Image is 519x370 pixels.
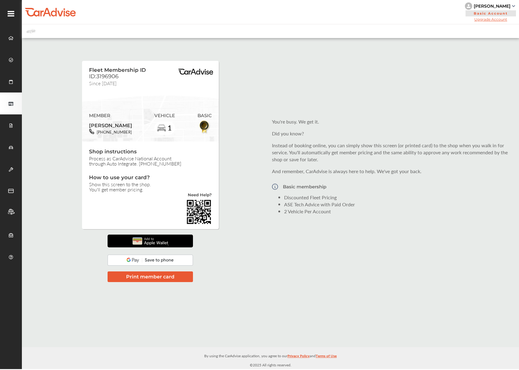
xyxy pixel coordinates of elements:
span: Show this screen to the shop. [89,182,212,187]
span: Basic Account [466,10,516,16]
img: BasicBadge.31956f0b.svg [198,120,211,134]
span: 1 [167,124,172,132]
span: Since [DATE] [89,80,117,85]
li: Discounted Fleet Pricing [284,194,509,201]
a: Print member card [108,273,193,280]
span: Upgrade Account [465,17,517,22]
img: knH8PDtVvWoAbQRylUukY18CTiRevjo20fAtgn5MLBQj4uumYvk2MzTtcAIzfGAtb1XOLVMAvhLuqoNAbL4reqehy0jehNKdM... [465,2,472,10]
div: [PERSON_NAME] [474,3,510,9]
button: Print member card [108,271,193,282]
p: Basic membership [283,184,326,189]
span: How to use your card? [89,174,212,182]
span: ID:3196906 [89,73,119,80]
img: car-basic.192fe7b4.svg [157,124,167,133]
p: By using the CarAdvise application, you agree to our and [22,352,519,359]
p: And remember, CarAdvise is always here to help. We've got your back. [272,168,509,175]
span: [PHONE_NUMBER] [94,129,132,135]
a: Need Help? [188,193,212,199]
li: 2 Vehicle Per Account [284,208,509,215]
a: Terms of Use [316,352,337,362]
li: ASE Tech Advice with Paid Order [284,201,509,208]
img: phone-black.37208b07.svg [89,129,94,134]
img: sCxJUJ+qAmfqhQGDUl18vwLg4ZYJ6CxN7XmbOMBAAAAAElFTkSuQmCC [512,5,515,7]
img: placeholder_car.fcab19be.svg [26,27,36,35]
p: You're busy. We get it. [272,118,509,125]
img: validBarcode.04db607d403785ac2641.png [186,199,212,225]
a: Privacy Policy [287,352,310,362]
span: Fleet Membership ID [89,67,146,73]
p: Did you know? [272,130,509,137]
span: BASIC [198,113,212,118]
span: You'll get member pricing. [89,187,212,192]
img: Vector.a173687b.svg [272,180,278,194]
img: applePay.d8f5d55d79347fbc3838.png [130,235,171,247]
div: © 2025 All rights reserved. [22,347,519,369]
span: VEHICLE [154,113,175,118]
span: Process as CarAdvise National Account through Auto Integrate. [PHONE_NUMBER] [89,156,212,166]
img: BasicPremiumLogo.8d547ee0.svg [177,69,214,75]
p: Instead of booking online, you can simply show this screen (or printed card) to the shop when you... [272,142,509,163]
span: [PERSON_NAME] [89,120,132,129]
img: googlePay.a08318fe.svg [108,255,193,266]
span: MEMBER [89,113,132,118]
span: Shop instructions [89,148,212,156]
